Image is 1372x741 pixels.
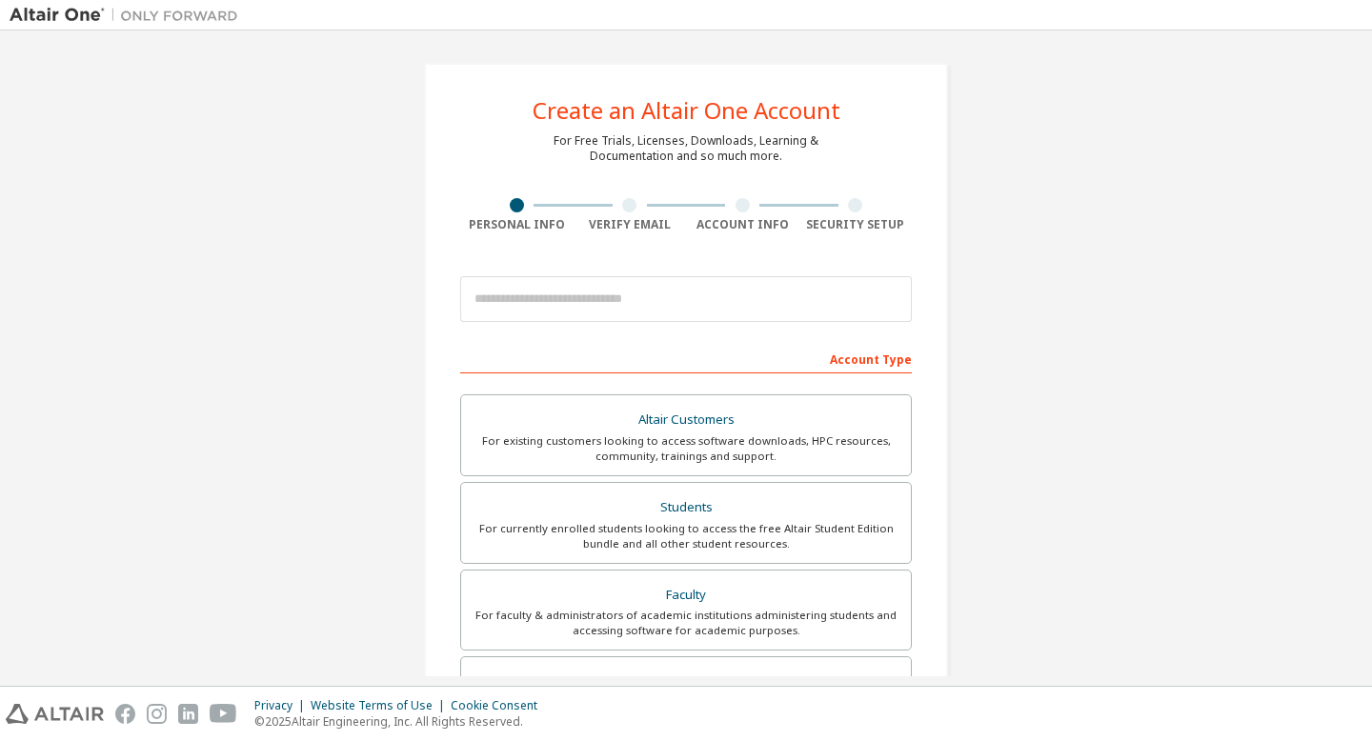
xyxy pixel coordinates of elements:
div: Altair Customers [473,407,899,433]
div: For existing customers looking to access software downloads, HPC resources, community, trainings ... [473,433,899,464]
div: Create an Altair One Account [533,99,840,122]
div: Verify Email [574,217,687,232]
div: For faculty & administrators of academic institutions administering students and accessing softwa... [473,608,899,638]
div: For currently enrolled students looking to access the free Altair Student Edition bundle and all ... [473,521,899,551]
div: Everyone else [473,669,899,695]
div: Students [473,494,899,521]
img: altair_logo.svg [6,704,104,724]
div: Privacy [254,698,311,713]
div: For Free Trials, Licenses, Downloads, Learning & Documentation and so much more. [554,133,818,164]
img: facebook.svg [115,704,135,724]
div: Security Setup [799,217,913,232]
div: Account Info [686,217,799,232]
img: Altair One [10,6,248,25]
p: © 2025 Altair Engineering, Inc. All Rights Reserved. [254,713,549,730]
div: Account Type [460,343,912,373]
div: Website Terms of Use [311,698,451,713]
img: youtube.svg [210,704,237,724]
div: Faculty [473,582,899,609]
img: instagram.svg [147,704,167,724]
img: linkedin.svg [178,704,198,724]
div: Personal Info [460,217,574,232]
div: Cookie Consent [451,698,549,713]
